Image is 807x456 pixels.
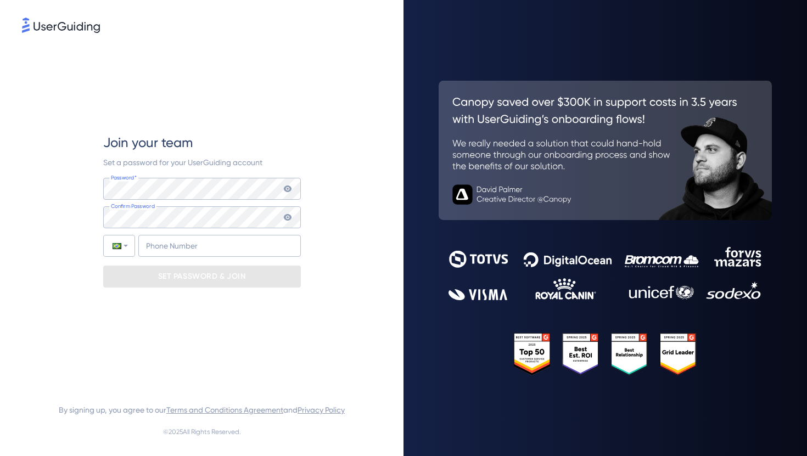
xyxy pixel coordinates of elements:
a: Terms and Conditions Agreement [166,406,283,414]
img: 25303e33045975176eb484905ab012ff.svg [514,333,697,375]
div: Brazil: + 55 [104,235,134,256]
span: Set a password for your UserGuiding account [103,158,262,167]
img: 26c0aa7c25a843aed4baddd2b5e0fa68.svg [439,81,772,220]
input: Phone Number [138,235,301,257]
span: © 2025 All Rights Reserved. [163,425,241,438]
img: 9302ce2ac39453076f5bc0f2f2ca889b.svg [449,247,762,300]
span: By signing up, you agree to our and [59,403,345,416]
a: Privacy Policy [298,406,345,414]
span: Join your team [103,134,193,151]
img: 8faab4ba6bc7696a72372aa768b0286c.svg [22,18,100,33]
p: SET PASSWORD & JOIN [158,268,246,285]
